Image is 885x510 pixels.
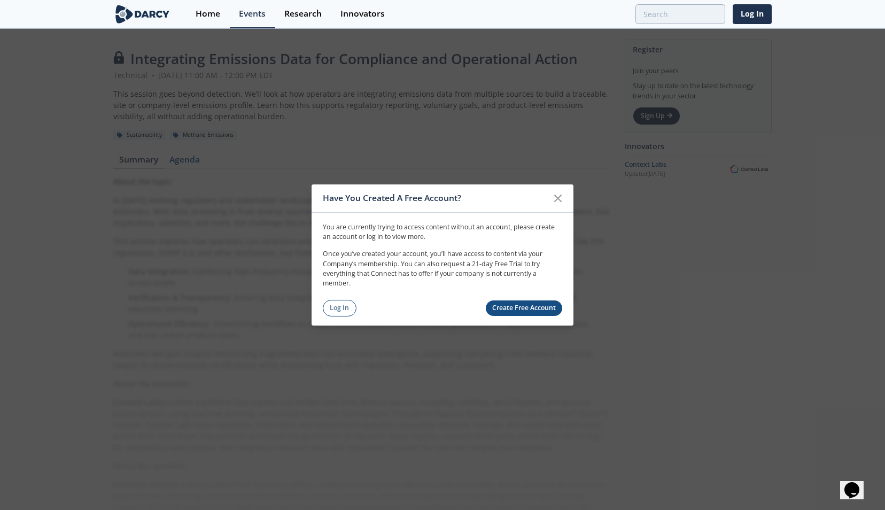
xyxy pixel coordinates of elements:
[733,4,772,24] a: Log In
[239,10,266,18] div: Events
[840,467,874,499] iframe: chat widget
[323,249,562,289] p: Once you’ve created your account, you’ll have access to content via your Company’s membership. Yo...
[323,300,356,316] a: Log In
[486,300,563,316] a: Create Free Account
[323,188,548,208] div: Have You Created A Free Account?
[284,10,322,18] div: Research
[340,10,385,18] div: Innovators
[635,4,725,24] input: Advanced Search
[323,222,562,242] p: You are currently trying to access content without an account, please create an account or log in...
[196,10,220,18] div: Home
[113,5,172,24] img: logo-wide.svg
